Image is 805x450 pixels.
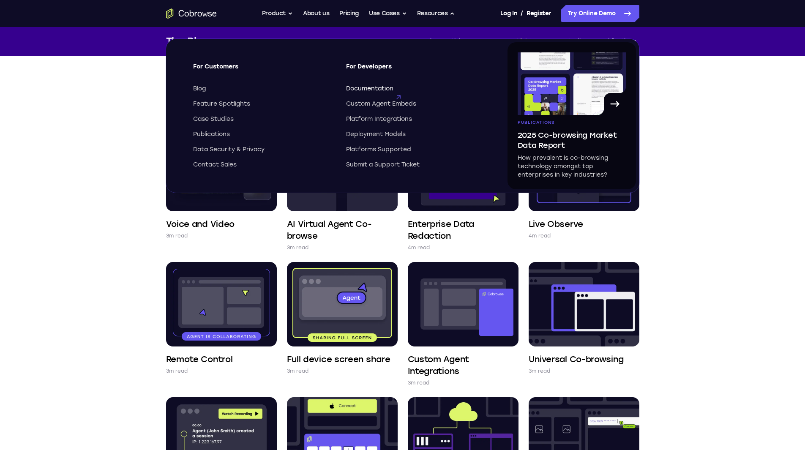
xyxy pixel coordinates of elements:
[518,120,555,125] span: Publications
[166,353,233,365] h4: Remote Control
[529,218,583,230] h4: Live Observe
[193,100,331,108] a: Feature Spotlights
[422,35,435,49] a: All
[408,243,430,252] p: 4m read
[193,115,331,123] a: Case Studies
[287,367,309,375] p: 3m read
[193,85,331,93] a: Blog
[346,85,393,93] span: Documentation
[417,5,455,22] button: Resources
[518,154,626,179] p: How prevalent is co-browsing technology amongst top enterprises in key industries?
[500,5,517,22] a: Log In
[346,115,484,123] a: Platform Integrations
[521,8,523,19] span: /
[561,5,639,22] a: Try Online Demo
[346,130,484,139] a: Deployment Models
[339,5,359,22] a: Pricing
[303,5,329,22] a: About us
[408,353,518,377] h4: Custom Agent Integrations
[408,379,430,387] p: 3m read
[442,35,470,49] a: Articles
[193,63,331,78] span: For Customers
[166,367,188,375] p: 3m read
[369,5,407,22] button: Use Cases
[193,145,265,154] span: Data Security & Privacy
[346,115,412,123] span: Platform Integrations
[598,35,639,49] a: Publications
[477,35,538,49] a: Feature Spotlights
[166,232,188,240] p: 3m read
[193,130,331,139] a: Publications
[346,63,484,78] span: For Developers
[529,232,551,240] p: 4m read
[287,218,398,242] h4: AI Virtual Agent Co-browse
[529,262,639,375] a: Universal Co-browsing 3m read
[193,130,230,139] span: Publications
[166,218,235,230] h4: Voice and Video
[346,145,484,154] a: Platforms Supported
[408,262,518,346] img: Custom Agent Integrations
[346,161,420,169] span: Submit a Support Ticket
[193,115,234,123] span: Case Studies
[346,145,411,154] span: Platforms Supported
[346,100,416,108] span: Custom Agent Embeds
[529,367,551,375] p: 3m read
[346,100,484,108] a: Custom Agent Embeds
[193,100,250,108] span: Feature Spotlights
[518,130,626,150] span: 2025 Co-browsing Market Data Report
[287,262,398,375] a: Full device screen share 3m read
[346,85,484,93] a: Documentation
[166,262,277,346] img: Remote Control
[346,130,406,139] span: Deployment Models
[262,5,293,22] button: Product
[166,8,217,19] a: Go to the home page
[193,85,206,93] span: Blog
[193,161,237,169] span: Contact Sales
[287,353,390,365] h4: Full device screen share
[287,243,309,252] p: 3m read
[545,35,591,49] a: Case Studies
[166,262,277,375] a: Remote Control 3m read
[193,145,331,154] a: Data Security & Privacy
[408,218,518,242] h4: Enterprise Data Redaction
[287,262,398,346] img: Full device screen share
[518,52,626,115] img: A page from the browsing market ebook
[408,262,518,387] a: Custom Agent Integrations 3m read
[166,34,210,49] h1: The Blog
[529,262,639,346] img: Universal Co-browsing
[529,353,624,365] h4: Universal Co-browsing
[193,161,331,169] a: Contact Sales
[527,5,551,22] a: Register
[346,161,484,169] a: Submit a Support Ticket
